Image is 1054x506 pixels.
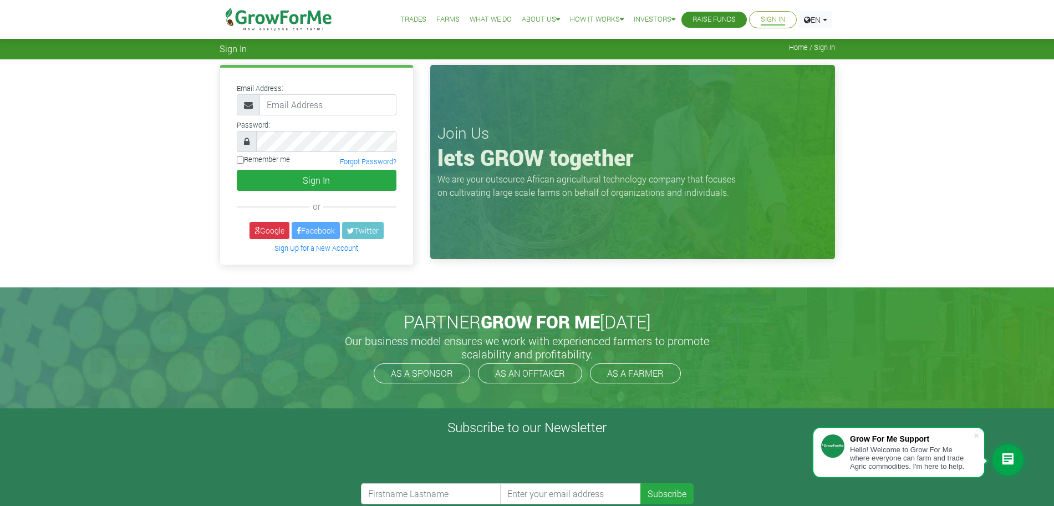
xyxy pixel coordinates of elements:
[250,222,289,239] a: Google
[789,43,835,52] span: Home / Sign In
[220,43,247,54] span: Sign In
[237,156,244,164] input: Remember me
[14,419,1040,436] h4: Subscribe to our Newsletter
[500,483,641,504] input: Enter your email address
[274,244,358,252] a: Sign Up for a New Account
[436,14,460,26] a: Farms
[693,14,736,26] a: Raise Funds
[850,434,973,443] div: Grow For Me Support
[237,83,283,94] label: Email Address:
[470,14,512,26] a: What We Do
[437,144,828,171] h1: lets GROW together
[237,170,396,191] button: Sign In
[761,14,785,26] a: Sign In
[522,14,560,26] a: About Us
[799,11,832,28] a: EN
[437,124,828,143] h3: Join Us
[237,200,396,213] div: or
[237,154,290,165] label: Remember me
[340,157,396,166] a: Forgot Password?
[437,173,742,199] p: We are your outsource African agricultural technology company that focuses on cultivating large s...
[237,120,270,130] label: Password:
[590,363,681,383] a: AS A FARMER
[400,14,426,26] a: Trades
[570,14,624,26] a: How it Works
[481,310,600,333] span: GROW FOR ME
[478,363,582,383] a: AS AN OFFTAKER
[361,440,529,483] iframe: reCAPTCHA
[333,334,721,361] h5: Our business model ensures we work with experienced farmers to promote scalability and profitabil...
[634,14,675,26] a: Investors
[640,483,694,504] button: Subscribe
[361,483,502,504] input: Firstname Lastname
[374,363,470,383] a: AS A SPONSOR
[224,311,831,332] h2: PARTNER [DATE]
[259,94,396,115] input: Email Address
[850,446,973,470] div: Hello! Welcome to Grow For Me where everyone can farm and trade Agric commodities. I'm here to help.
